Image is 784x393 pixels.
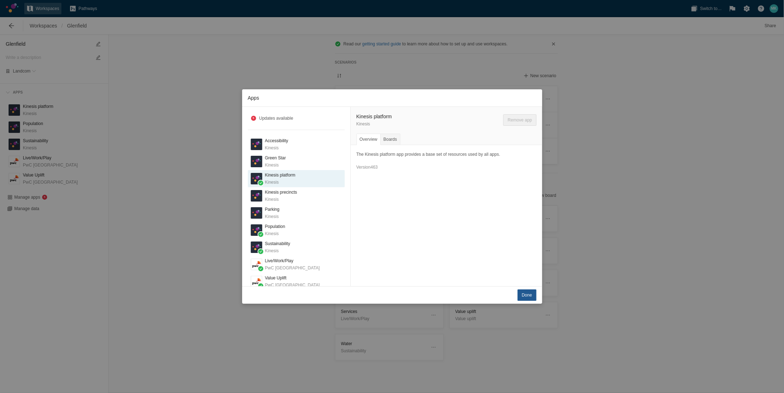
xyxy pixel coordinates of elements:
div: Apps [242,89,542,304]
div: PPwC Australia logoValue UpliftPwC [GEOGRAPHIC_DATA] [248,273,345,290]
p: Kinesis [265,144,288,151]
div: K [251,242,262,253]
div: KKinesis logoAccessibilityKinesis [248,136,345,153]
button: Done [518,289,536,301]
p: Kinesis [265,213,280,220]
p: The Kinesis platform app provides a base set of resources used by all apps. [356,151,536,158]
div: K [251,207,262,219]
p: Kinesis [265,230,285,237]
h3: Live/Work/Play [265,257,320,264]
span: Updates available [259,115,293,122]
div: K [251,156,262,167]
p: Kinesis [265,247,290,254]
h3: Population [265,223,285,230]
div: KKinesis logoParkingKinesis [248,204,345,222]
h3: Parking [265,206,280,213]
span: Apps [242,94,542,102]
h3: Value Uplift [265,274,320,282]
h3: Green Star [265,154,286,161]
div: 5Updates available [248,113,345,124]
div: Boards [380,134,400,145]
div: K [251,139,262,150]
span: Done [522,292,532,299]
p: Kinesis [265,196,297,203]
h2: Kinesis platform [356,113,392,120]
div: P [251,276,262,287]
div: K [251,173,262,184]
p: Kinesis [265,179,295,186]
div: PPwC Australia logoLive/Work/PlayPwC [GEOGRAPHIC_DATA] [248,256,345,273]
div: Overview [356,134,381,145]
p: PwC [GEOGRAPHIC_DATA] [265,264,320,272]
p: Version 463 [356,164,536,171]
div: K [251,224,262,236]
div: P [251,259,262,270]
div: KKinesis logoPopulationKinesis [248,222,345,239]
div: KKinesis logoKinesis platformKinesis [248,170,345,187]
div: 5 [251,115,256,121]
h3: Accessibility [265,137,288,144]
div: KKinesis logoGreen StarKinesis [248,153,345,170]
div: KKinesis logoSustainabilityKinesis [248,239,345,256]
p: Kinesis [356,120,392,128]
p: PwC [GEOGRAPHIC_DATA] [265,282,320,289]
h3: Kinesis platform [265,171,295,179]
h3: Sustainability [265,240,290,247]
p: Kinesis [265,161,286,169]
div: KKinesis logoKinesis precinctsKinesis [248,187,345,204]
h3: Kinesis precincts [265,189,297,196]
div: K [251,190,262,202]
